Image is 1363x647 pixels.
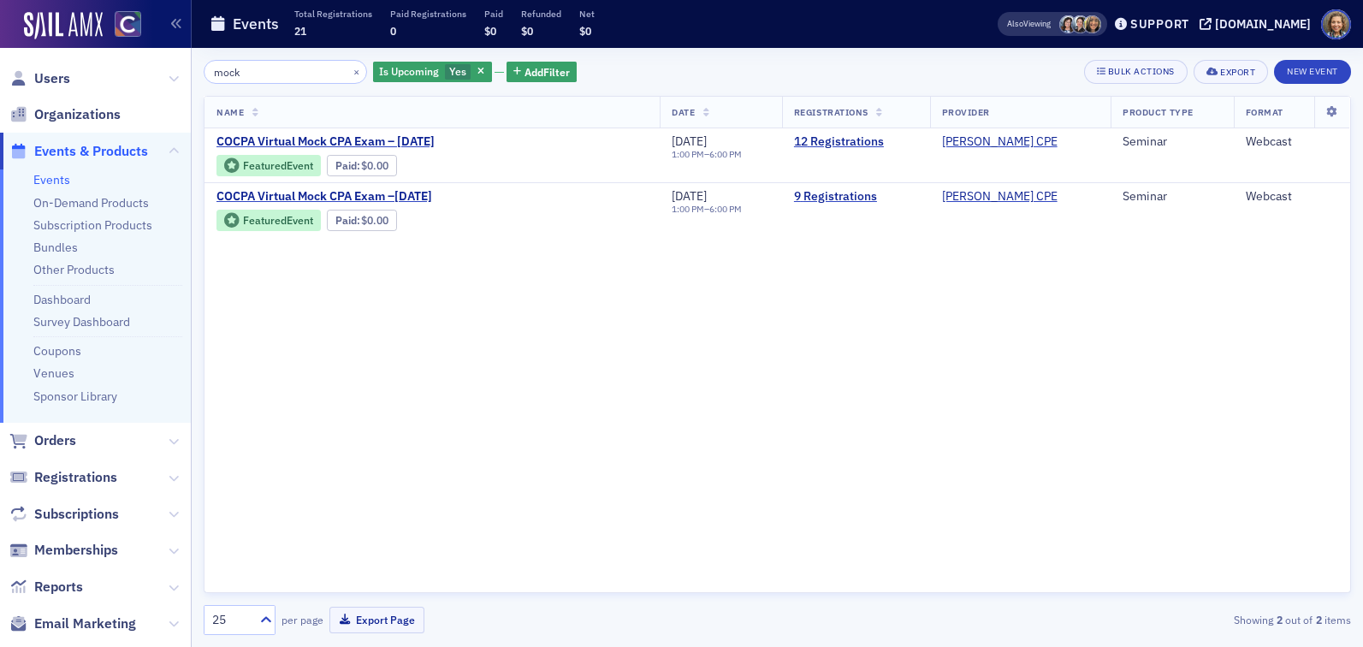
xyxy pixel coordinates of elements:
a: New Event [1274,62,1351,78]
span: Viewing [1007,18,1051,30]
span: Lauren Standiford [1083,15,1101,33]
span: [DATE] [672,134,707,149]
span: Surgent CPE [942,189,1058,205]
a: View Homepage [103,11,141,40]
time: 6:00 PM [709,148,742,160]
span: : [335,159,362,172]
img: SailAMX [115,11,141,38]
a: COCPA Virtual Mock CPA Exam – [DATE] [216,134,543,150]
span: Surgent CPE [942,134,1058,150]
a: Coupons [33,343,81,359]
span: $0 [484,24,496,38]
span: Registrations [34,468,117,487]
a: Registrations [9,468,117,487]
a: Orders [9,431,76,450]
span: Product Type [1123,106,1193,118]
div: Seminar [1123,134,1221,150]
span: Yes [449,64,466,78]
span: Orders [34,431,76,450]
div: Featured Event [243,216,313,225]
a: Dashboard [33,292,91,307]
p: Refunded [521,8,561,20]
span: Pamela Galey-Coleman [1071,15,1089,33]
strong: 2 [1273,612,1285,627]
a: [PERSON_NAME] CPE [942,134,1058,150]
span: $0.00 [361,159,388,172]
span: Reports [34,578,83,597]
div: Paid: 9 - $0 [327,210,397,230]
span: $0 [521,24,533,38]
span: Registrations [794,106,868,118]
a: 9 Registrations [794,189,918,205]
a: Events & Products [9,142,148,161]
button: Export [1194,60,1268,84]
a: [PERSON_NAME] CPE [942,189,1058,205]
button: New Event [1274,60,1351,84]
span: COCPA Virtual Mock CPA Exam –November, 2025 [216,189,504,205]
div: Paid: 14 - $0 [327,155,397,175]
span: Date [672,106,695,118]
span: Users [34,69,70,88]
span: Is Upcoming [379,64,439,78]
strong: 2 [1313,612,1324,627]
span: Organizations [34,105,121,124]
img: SailAMX [24,12,103,39]
a: Paid [335,159,357,172]
div: [DOMAIN_NAME] [1215,16,1311,32]
div: Export [1220,68,1255,77]
span: Provider [942,106,990,118]
time: 1:00 PM [672,203,704,215]
a: COCPA Virtual Mock CPA Exam –[DATE] [216,189,543,205]
p: Net [579,8,595,20]
a: Survey Dashboard [33,314,130,329]
span: 21 [294,24,306,38]
span: [DATE] [672,188,707,204]
span: Name [216,106,244,118]
span: Stacy Svendsen [1059,15,1077,33]
a: Events [33,172,70,187]
div: Webcast [1246,189,1338,205]
p: Total Registrations [294,8,372,20]
div: Featured Event [243,161,313,170]
button: × [349,63,364,79]
div: – [672,204,742,215]
button: AddFilter [507,62,577,83]
a: Subscriptions [9,505,119,524]
div: Webcast [1246,134,1338,150]
span: Profile [1321,9,1351,39]
a: Organizations [9,105,121,124]
h1: Events [233,14,279,34]
p: Paid Registrations [390,8,466,20]
div: 25 [212,611,250,629]
button: Bulk Actions [1084,60,1188,84]
a: On-Demand Products [33,195,149,211]
div: Support [1130,16,1189,32]
a: Other Products [33,262,115,277]
time: 6:00 PM [709,203,742,215]
span: Memberships [34,541,118,560]
span: Email Marketing [34,614,136,633]
a: Venues [33,365,74,381]
a: Paid [335,214,357,227]
div: Yes [373,62,492,83]
a: Reports [9,578,83,597]
div: Also [1007,18,1023,29]
a: Subscription Products [33,217,152,233]
span: Format [1246,106,1283,118]
button: [DOMAIN_NAME] [1200,18,1317,30]
a: Bundles [33,240,78,255]
span: Events & Products [34,142,148,161]
div: Featured Event [216,210,321,231]
span: Subscriptions [34,505,119,524]
span: : [335,214,362,227]
div: Bulk Actions [1108,67,1175,76]
a: Users [9,69,70,88]
a: Memberships [9,541,118,560]
p: Paid [484,8,503,20]
button: Export Page [329,607,424,633]
span: $0.00 [361,214,388,227]
span: COCPA Virtual Mock CPA Exam – October, 2025 [216,134,504,150]
a: 12 Registrations [794,134,918,150]
time: 1:00 PM [672,148,704,160]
